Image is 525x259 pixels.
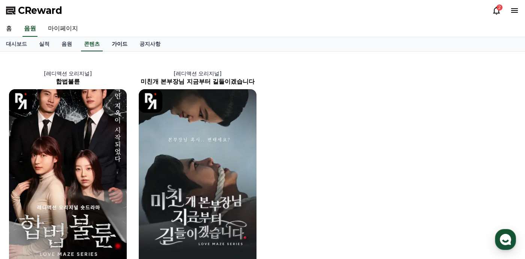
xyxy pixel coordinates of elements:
[42,21,84,37] a: 마이페이지
[9,89,33,113] img: [object Object] Logo
[55,37,78,51] a: 음원
[33,37,55,51] a: 실적
[133,70,262,77] p: [레디액션 오리지널]
[6,4,62,16] a: CReward
[49,197,97,216] a: 대화
[2,197,49,216] a: 홈
[24,208,28,214] span: 홈
[18,4,62,16] span: CReward
[69,208,78,214] span: 대화
[116,208,125,214] span: 설정
[3,77,133,86] h2: 합법불륜
[3,70,133,77] p: [레디액션 오리지널]
[106,37,133,51] a: 가이드
[133,37,166,51] a: 공지사항
[81,37,103,51] a: 콘텐츠
[492,6,501,15] a: 2
[496,4,502,10] div: 2
[97,197,144,216] a: 설정
[139,89,162,113] img: [object Object] Logo
[133,77,262,86] h2: 미친개 본부장님 지금부터 길들이겠습니다
[22,21,37,37] a: 음원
